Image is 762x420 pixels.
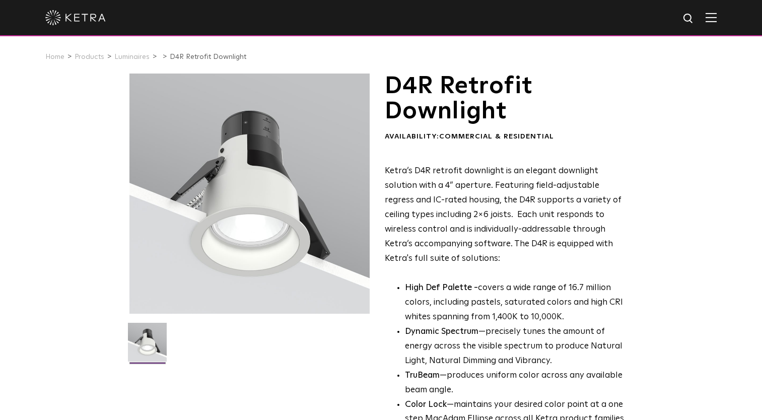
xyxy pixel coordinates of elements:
strong: Color Lock [405,400,447,409]
p: covers a wide range of 16.7 million colors, including pastels, saturated colors and high CRI whit... [405,281,630,325]
img: ketra-logo-2019-white [45,10,106,25]
strong: Dynamic Spectrum [405,327,478,336]
a: Luminaires [114,53,150,60]
a: Home [45,53,64,60]
p: Ketra’s D4R retrofit downlight is an elegant downlight solution with a 4” aperture. Featuring fie... [385,164,630,266]
strong: High Def Palette - [405,284,478,292]
a: Products [75,53,104,60]
li: —produces uniform color across any available beam angle. [405,369,630,398]
strong: TruBeam [405,371,440,380]
h1: D4R Retrofit Downlight [385,74,630,124]
span: Commercial & Residential [439,133,554,140]
li: —precisely tunes the amount of energy across the visible spectrum to produce Natural Light, Natur... [405,325,630,369]
img: D4R Retrofit Downlight [128,323,167,369]
a: D4R Retrofit Downlight [170,53,246,60]
div: Availability: [385,132,630,142]
img: Hamburger%20Nav.svg [706,13,717,22]
img: search icon [682,13,695,25]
